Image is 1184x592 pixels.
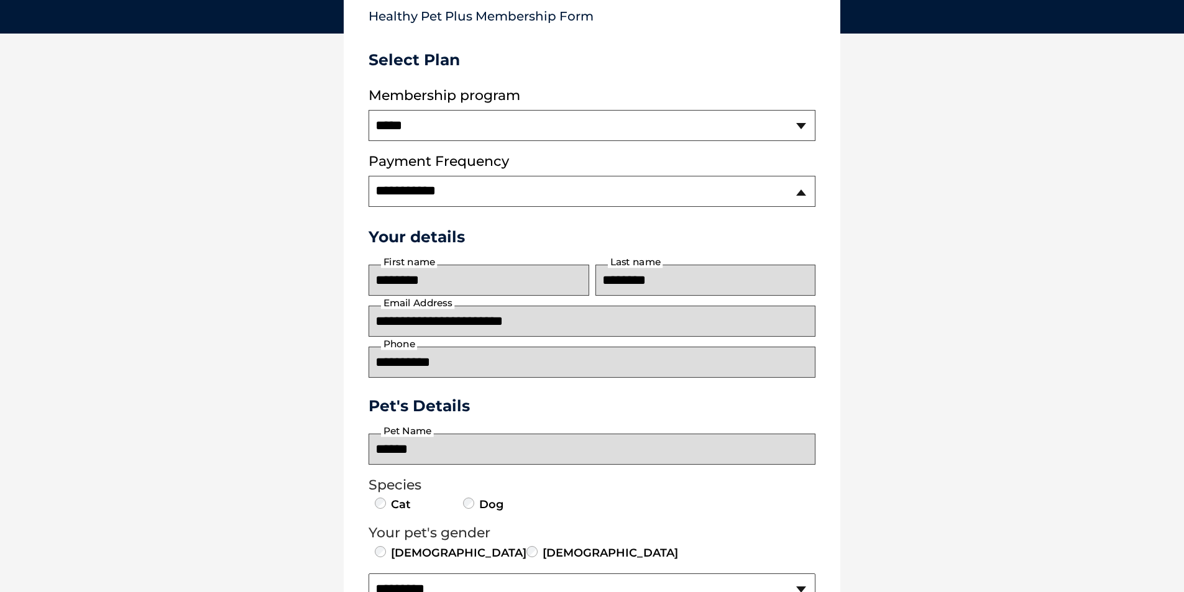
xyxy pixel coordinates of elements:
[369,525,815,541] legend: Your pet's gender
[369,88,815,104] label: Membership program
[369,153,509,170] label: Payment Frequency
[369,227,815,246] h3: Your details
[381,298,454,309] label: Email Address
[369,50,815,69] h3: Select Plan
[369,3,815,24] p: Healthy Pet Plus Membership Form
[381,339,417,350] label: Phone
[608,257,663,268] label: Last name
[369,477,815,493] legend: Species
[364,396,820,415] h3: Pet's Details
[381,257,437,268] label: First name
